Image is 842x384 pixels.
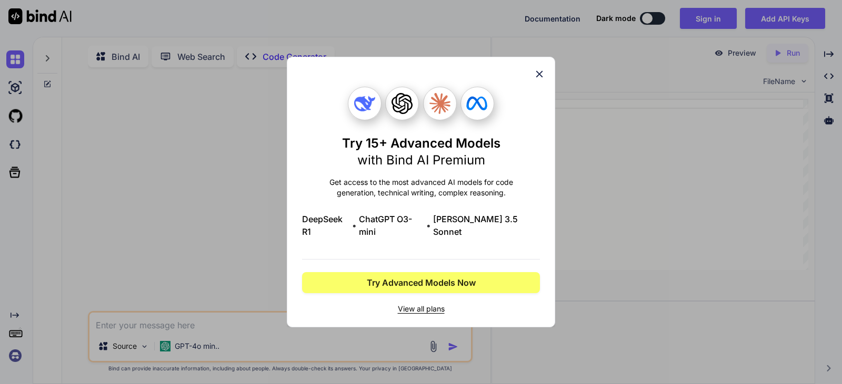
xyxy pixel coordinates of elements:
[302,177,540,198] p: Get access to the most advanced AI models for code generation, technical writing, complex reasoning.
[302,272,540,293] button: Try Advanced Models Now
[357,152,485,168] span: with Bind AI Premium
[342,135,500,169] h1: Try 15+ Advanced Models
[367,276,476,289] span: Try Advanced Models Now
[426,219,431,232] span: •
[359,213,424,238] span: ChatGPT O3-mini
[302,213,350,238] span: DeepSeek R1
[354,93,375,114] img: Deepseek
[433,213,540,238] span: [PERSON_NAME] 3.5 Sonnet
[302,304,540,314] span: View all plans
[352,219,357,232] span: •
